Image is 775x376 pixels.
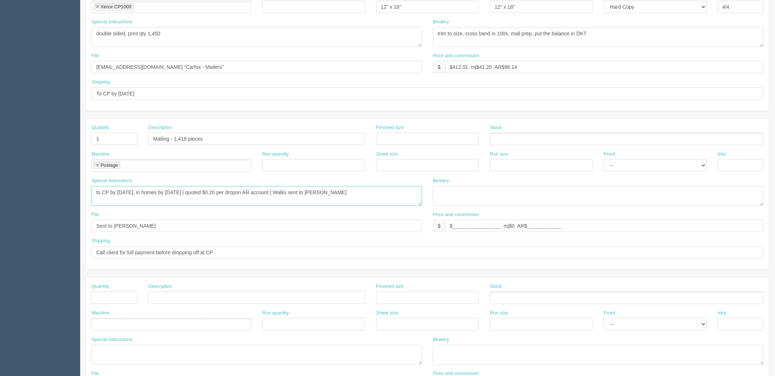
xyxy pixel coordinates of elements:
label: Run quantity [262,151,289,158]
textarea: double sided, print qty 1,450 [91,27,422,47]
label: Special instructions [91,19,132,26]
label: Description [148,124,172,131]
label: Stock [490,124,502,131]
label: Quantity [91,283,109,290]
div: $ [433,61,445,73]
label: Machine [91,151,109,158]
label: Description [148,283,172,290]
label: Shipping [91,238,110,244]
label: Quantity [91,124,109,131]
label: File [91,211,99,218]
label: Price and commission [433,52,479,59]
label: Inks [718,310,727,317]
label: Inks [718,151,727,158]
label: Bindery [433,177,449,184]
div: Postage [101,163,118,168]
label: Run quantity [262,310,289,317]
label: Shipping [91,79,110,86]
label: Machine [91,310,109,317]
label: Finished size [376,124,404,131]
textarea: to CP by [DATE], in homes by [DATE] | quoted $0.20 per drop [91,186,422,206]
label: File [91,52,99,59]
label: Finished size [376,283,404,290]
label: Run size [490,151,509,158]
label: Proof [604,151,615,158]
label: Price and commission [433,211,479,218]
div: Xerox CP1000 [101,4,132,9]
label: Special instructions [91,336,132,343]
label: Stock [490,283,502,290]
label: Sheet size [376,310,398,317]
textarea: trim to size, cross band in 100s, mail prep, put the balance in DKT [433,27,764,47]
label: Proof [604,310,615,317]
label: Bindery [433,336,449,343]
div: $ [433,220,445,232]
label: Sheet size [376,151,398,158]
label: Special instructions [91,177,132,184]
label: Bindery [433,19,449,26]
label: Run size [490,310,509,317]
